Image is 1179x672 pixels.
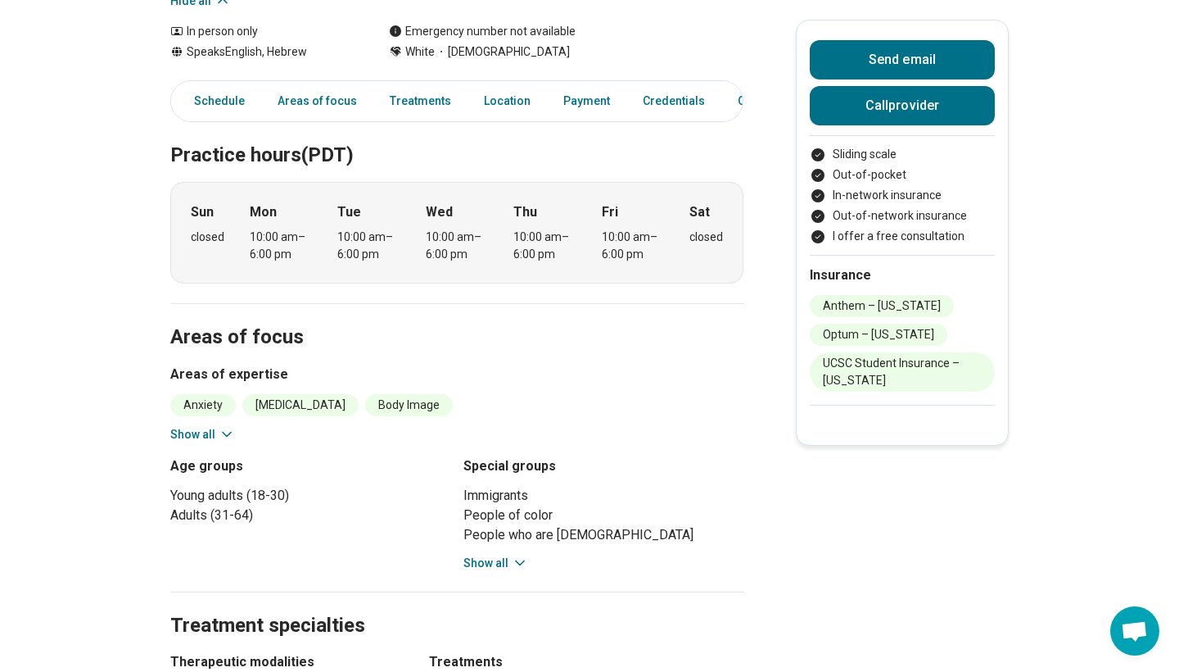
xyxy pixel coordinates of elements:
[170,506,450,525] li: Adults (31-64)
[174,84,255,118] a: Schedule
[463,486,743,506] li: Immigrants
[463,555,528,572] button: Show all
[337,229,400,263] div: 10:00 am – 6:00 pm
[337,202,361,222] strong: Tue
[810,166,995,184] li: Out-of-pocket
[810,207,995,225] li: Out-of-network insurance
[170,394,236,416] li: Anxiety
[810,324,947,346] li: Optum – [US_STATE]
[810,352,995,392] li: UCSC Student Insurance – [US_STATE]
[380,84,461,118] a: Treatments
[810,266,995,285] h2: Insurance
[426,229,489,263] div: 10:00 am – 6:00 pm
[435,43,570,61] span: [DEMOGRAPHIC_DATA]
[405,43,435,61] span: White
[1110,606,1159,656] div: Open chat
[426,202,453,222] strong: Wed
[389,23,576,40] div: Emergency number not available
[191,229,224,246] div: closed
[553,84,620,118] a: Payment
[633,84,715,118] a: Credentials
[463,506,743,525] li: People of color
[170,365,743,384] h3: Areas of expertise
[268,84,367,118] a: Areas of focus
[463,525,743,545] li: People who are [DEMOGRAPHIC_DATA]
[810,295,954,317] li: Anthem – [US_STATE]
[463,456,743,476] h3: Special groups
[170,486,450,506] li: Young adults (18-30)
[170,456,450,476] h3: Age groups
[689,202,710,222] strong: Sat
[170,284,743,352] h2: Areas of focus
[170,102,743,170] h2: Practice hours (PDT)
[689,229,723,246] div: closed
[602,202,618,222] strong: Fri
[810,228,995,245] li: I offer a free consultation
[728,84,787,118] a: Other
[365,394,453,416] li: Body Image
[170,182,743,284] div: When does the program meet?
[810,40,995,79] button: Send email
[810,146,995,245] ul: Payment options
[474,84,540,118] a: Location
[250,202,277,222] strong: Mon
[513,202,537,222] strong: Thu
[250,229,313,263] div: 10:00 am – 6:00 pm
[170,43,356,61] div: Speaks English, Hebrew
[810,187,995,204] li: In-network insurance
[170,23,356,40] div: In person only
[170,573,743,640] h2: Treatment specialties
[513,229,576,263] div: 10:00 am – 6:00 pm
[170,652,400,672] h3: Therapeutic modalities
[810,146,995,163] li: Sliding scale
[429,652,743,672] h3: Treatments
[810,86,995,125] button: Callprovider
[242,394,359,416] li: [MEDICAL_DATA]
[602,229,665,263] div: 10:00 am – 6:00 pm
[191,202,214,222] strong: Sun
[170,426,235,443] button: Show all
